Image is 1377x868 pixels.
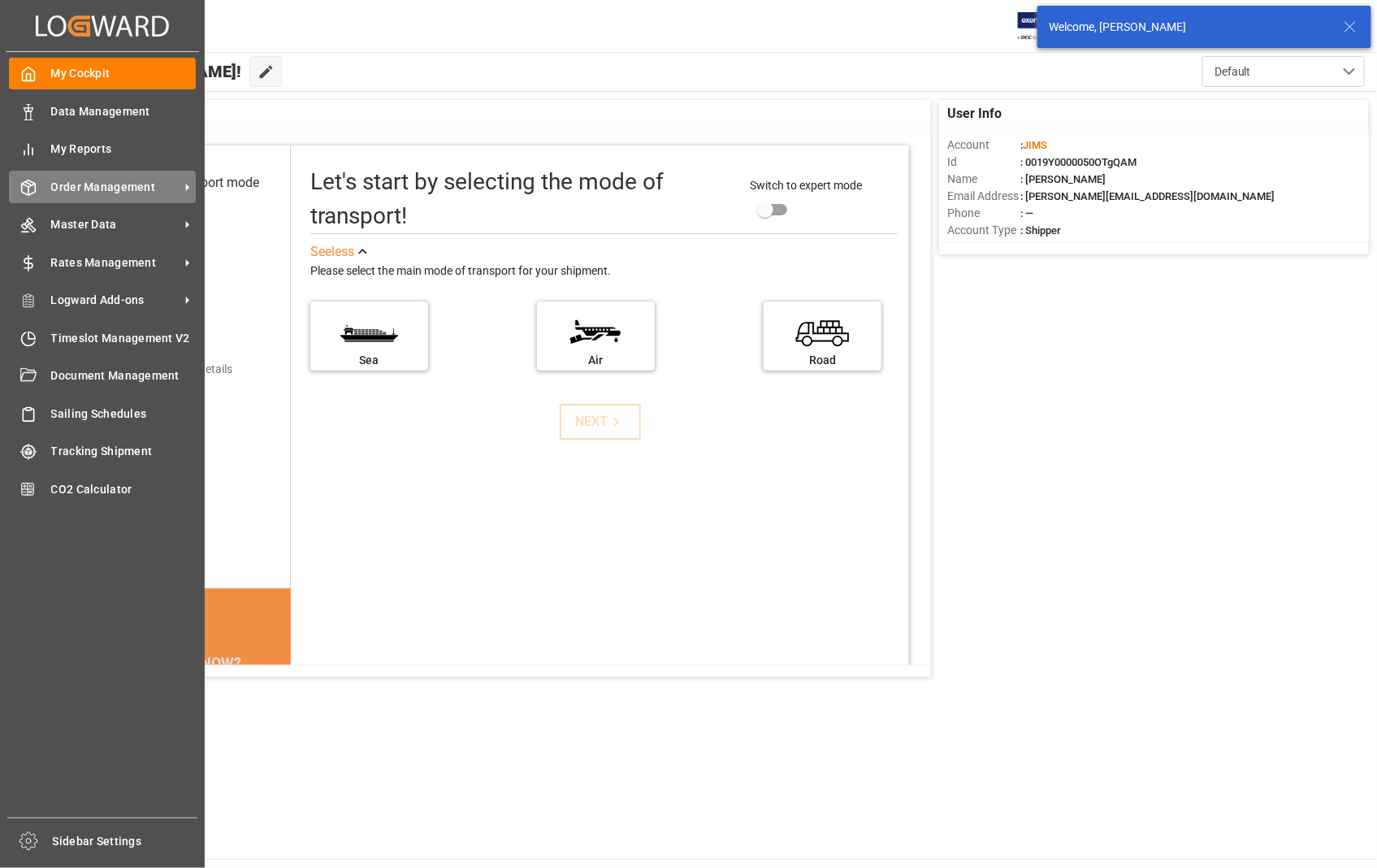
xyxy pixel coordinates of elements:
span: Email Address [947,188,1020,205]
span: : — [1020,207,1033,219]
span: My Reports [51,141,197,158]
span: CO2 Calculator [51,481,197,498]
span: Switch to expert mode [750,179,862,192]
div: Air [545,352,647,369]
div: Please select the main mode of transport for your shipment. [310,262,899,281]
img: Exertis%20JAM%20-%20Email%20Logo.jpg_1722504956.jpg [1018,12,1074,41]
span: Tracking Shipment [51,443,197,460]
span: Id [947,154,1020,171]
div: Let's start by selecting the mode of transport! [310,165,734,233]
span: : [PERSON_NAME][EMAIL_ADDRESS][DOMAIN_NAME] [1020,190,1275,202]
a: CO2 Calculator [9,473,196,505]
span: Default [1215,63,1251,80]
span: : Shipper [1020,224,1061,237]
div: Add shipping details [131,361,232,378]
span: : [1020,139,1047,151]
a: Timeslot Management V2 [9,322,196,354]
span: JIMS [1023,139,1047,151]
a: Sailing Schedules [9,397,196,429]
a: Tracking Shipment [9,436,196,467]
div: Road [772,352,873,369]
span: Sailing Schedules [51,406,197,423]
span: Account [947,137,1020,154]
div: NEXT [575,412,625,432]
span: Account Type [947,222,1020,239]
a: Document Management [9,360,196,392]
span: User Info [947,104,1002,124]
span: : [PERSON_NAME] [1020,173,1106,185]
div: See less [310,242,354,262]
a: My Cockpit [9,58,196,89]
a: My Reports [9,133,196,165]
span: Master Data [51,216,180,233]
span: Order Management [51,179,180,196]
span: Rates Management [51,254,180,271]
div: Sea [318,352,420,369]
span: : 0019Y0000050OTgQAM [1020,156,1137,168]
span: Phone [947,205,1020,222]
span: Timeslot Management V2 [51,330,197,347]
button: NEXT [560,404,641,440]
span: Logward Add-ons [51,292,180,309]
span: Sidebar Settings [53,833,198,850]
span: My Cockpit [51,65,197,82]
span: Name [947,171,1020,188]
span: Document Management [51,367,197,384]
a: Data Management [9,95,196,127]
span: Data Management [51,103,197,120]
button: open menu [1202,56,1365,87]
div: Welcome, [PERSON_NAME] [1049,19,1328,36]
